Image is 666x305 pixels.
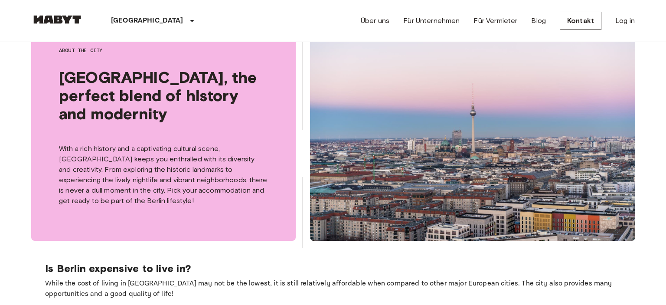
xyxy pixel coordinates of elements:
[615,16,635,26] a: Log in
[531,16,546,26] a: Blog
[59,144,268,206] p: With a rich history and a captivating cultural scene, [GEOGRAPHIC_DATA] keeps you enthralled with...
[45,262,621,275] p: Is Berlin expensive to live in?
[59,68,268,123] span: [GEOGRAPHIC_DATA], the perfect blend of history and modernity
[31,15,83,24] img: Habyt
[111,16,183,26] p: [GEOGRAPHIC_DATA]
[560,12,601,30] a: Kontakt
[403,16,460,26] a: Für Unternehmen
[473,16,517,26] a: Für Vermieter
[361,16,389,26] a: Über uns
[310,19,635,241] img: Berlin, the perfect blend of history and modernity
[45,279,621,299] p: While the cost of living in [GEOGRAPHIC_DATA] may not be the lowest, it is still relatively affor...
[59,46,268,54] span: About the city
